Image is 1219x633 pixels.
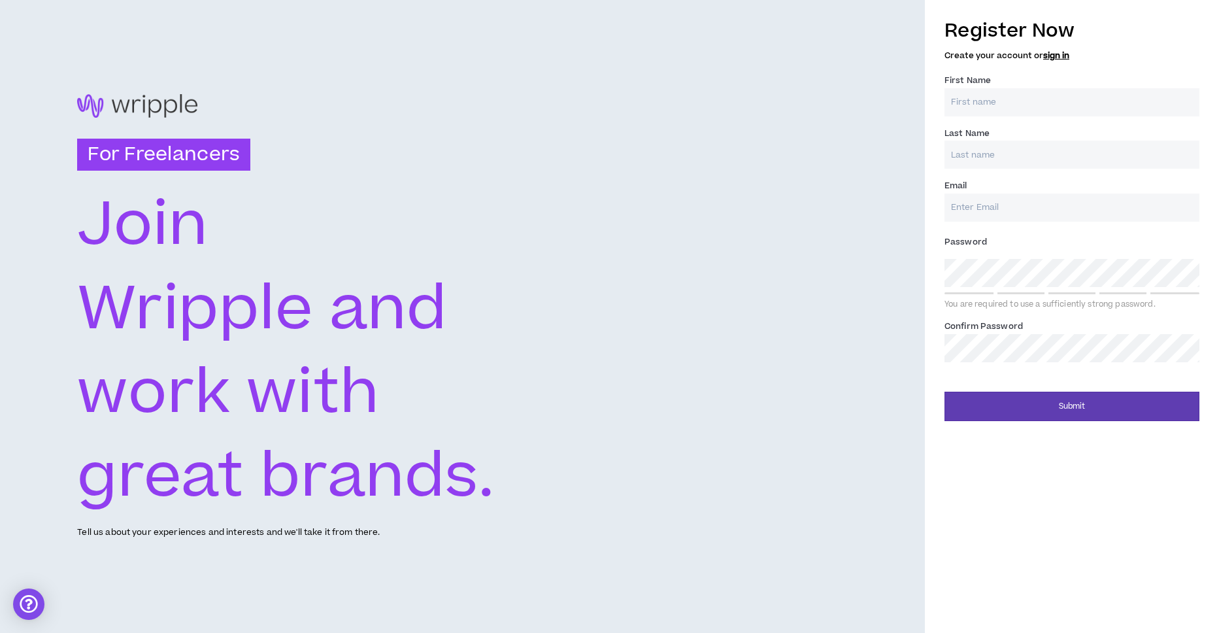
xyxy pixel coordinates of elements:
h3: For Freelancers [77,139,250,171]
label: Confirm Password [944,316,1023,337]
input: Last name [944,141,1199,169]
text: work with [77,350,379,437]
input: First name [944,88,1199,116]
h3: Register Now [944,17,1199,44]
div: You are required to use a sufficiently strong password. [944,299,1199,310]
h5: Create your account or [944,51,1199,60]
text: great brands. [77,434,495,521]
text: Wripple and [77,266,448,353]
div: Open Intercom Messenger [13,589,44,620]
label: First Name [944,70,991,91]
label: Email [944,175,967,196]
button: Submit [944,392,1199,421]
text: Join [77,182,208,269]
p: Tell us about your experiences and interests and we'll take it from there. [77,526,380,539]
input: Enter Email [944,194,1199,222]
a: sign in [1043,50,1069,61]
span: Password [944,236,987,248]
label: Last Name [944,123,990,144]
